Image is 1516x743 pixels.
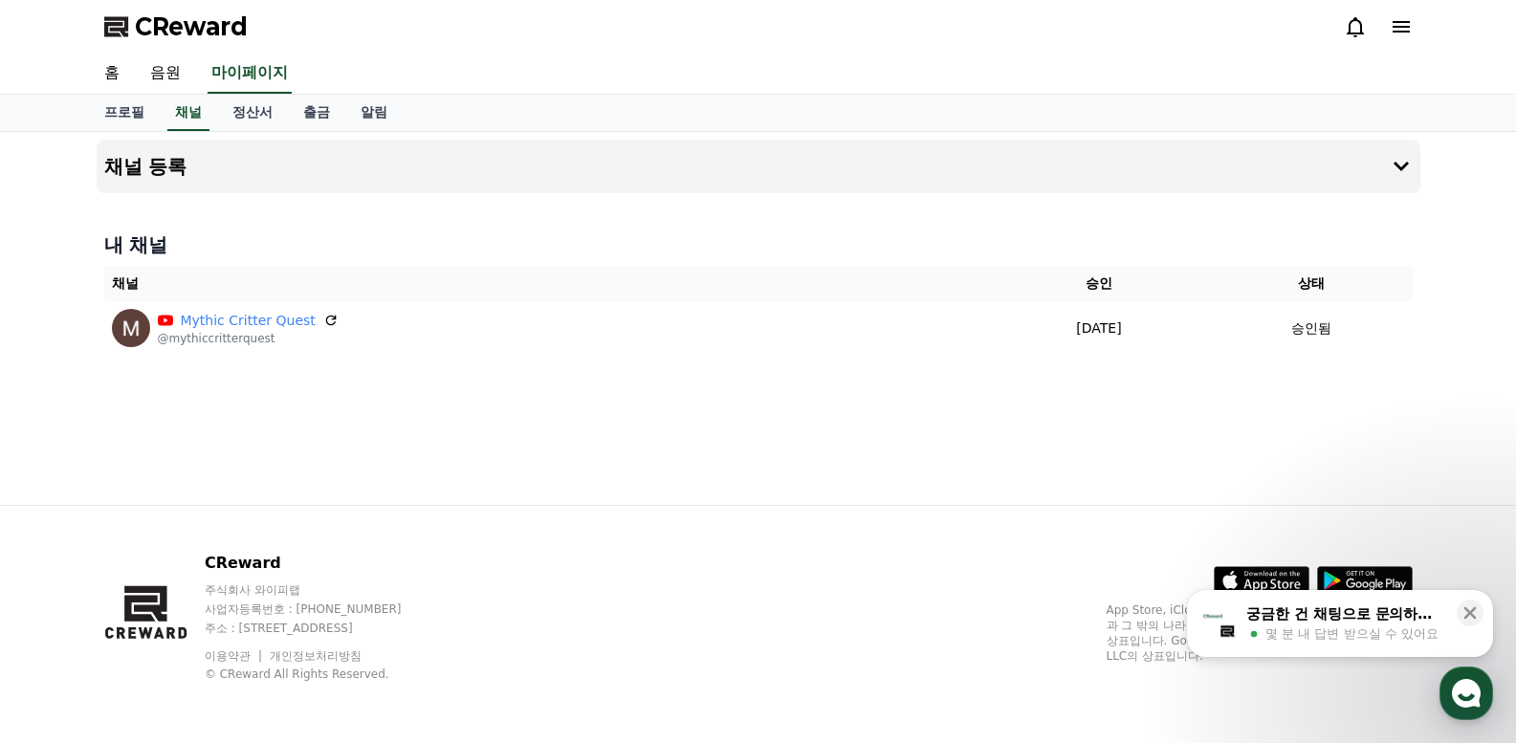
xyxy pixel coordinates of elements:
p: App Store, iCloud, iCloud Drive 및 iTunes Store는 미국과 그 밖의 나라 및 지역에서 등록된 Apple Inc.의 서비스 상표입니다. Goo... [1107,602,1413,664]
th: 채널 [104,266,989,301]
p: 주식회사 와이피랩 [205,582,438,598]
a: 음원 [135,54,196,94]
a: Mythic Critter Quest [181,311,316,331]
h4: 채널 등록 [104,156,187,177]
p: [DATE] [996,318,1201,339]
th: 승인 [988,266,1209,301]
a: 이용약관 [205,649,265,663]
button: 채널 등록 [97,140,1420,193]
h4: 내 채널 [104,231,1413,258]
a: 마이페이지 [208,54,292,94]
p: 주소 : [STREET_ADDRESS] [205,621,438,636]
a: 정산서 [217,95,288,131]
a: 채널 [167,95,209,131]
p: © CReward All Rights Reserved. [205,667,438,682]
p: @mythiccritterquest [158,331,339,346]
a: 출금 [288,95,345,131]
p: 사업자등록번호 : [PHONE_NUMBER] [205,601,438,617]
a: 알림 [345,95,403,131]
p: CReward [205,552,438,575]
a: 프로필 [89,95,160,131]
p: 승인됨 [1291,318,1331,339]
th: 상태 [1210,266,1413,301]
a: CReward [104,11,248,42]
a: 홈 [89,54,135,94]
span: CReward [135,11,248,42]
a: 개인정보처리방침 [270,649,362,663]
img: Mythic Critter Quest [112,309,150,347]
